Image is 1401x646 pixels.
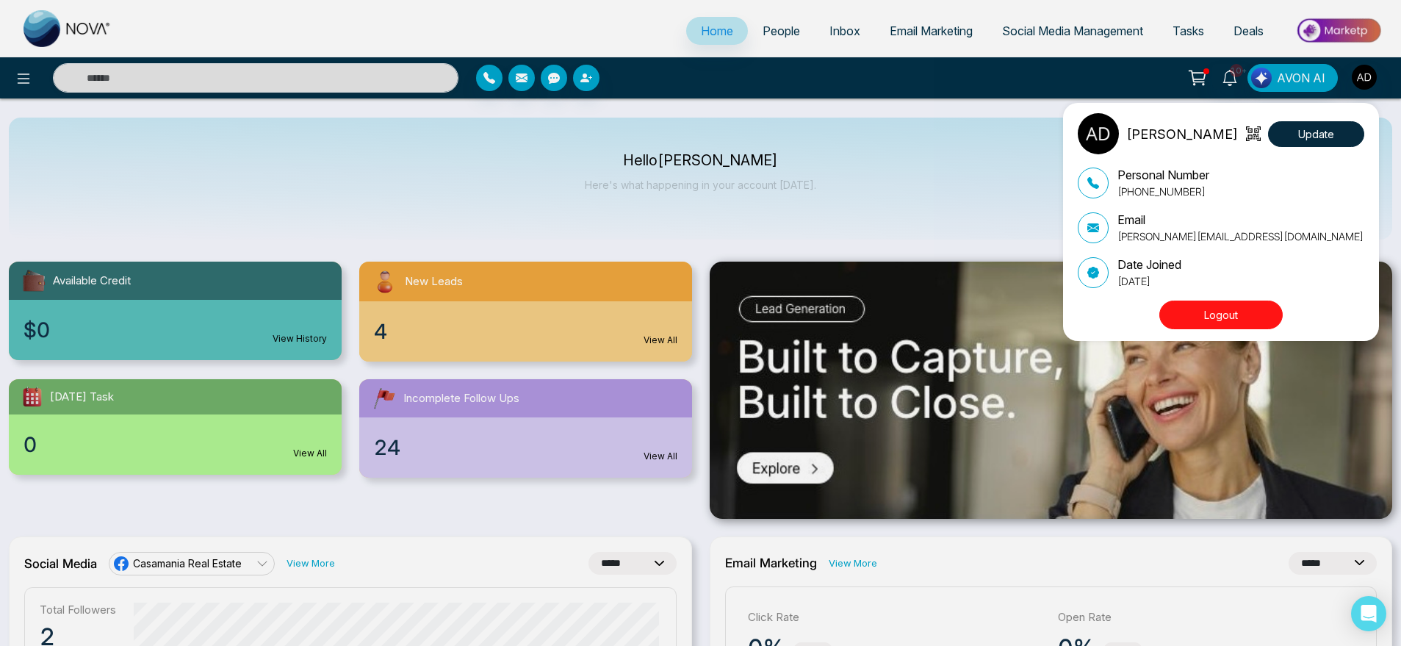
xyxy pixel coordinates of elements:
p: [DATE] [1117,273,1181,289]
button: Update [1268,121,1364,147]
p: [PHONE_NUMBER] [1117,184,1209,199]
div: Open Intercom Messenger [1351,596,1386,631]
p: [PERSON_NAME] [1126,124,1238,144]
p: Personal Number [1117,166,1209,184]
p: Email [1117,211,1364,229]
p: [PERSON_NAME][EMAIL_ADDRESS][DOMAIN_NAME] [1117,229,1364,244]
p: Date Joined [1117,256,1181,273]
button: Logout [1159,301,1283,329]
